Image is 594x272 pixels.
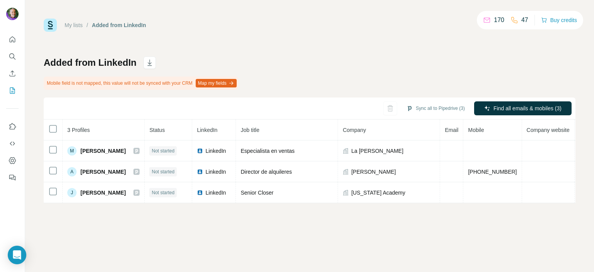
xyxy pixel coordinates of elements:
button: Use Surfe API [6,137,19,151]
span: Status [149,127,165,133]
span: Not started [152,168,174,175]
span: LinkedIn [205,189,226,197]
span: La [PERSON_NAME] [351,147,403,155]
button: Sync all to Pipedrive (3) [401,103,470,114]
button: Quick start [6,33,19,46]
span: Find all emails & mobiles (3) [493,104,562,112]
span: [PERSON_NAME] [351,168,396,176]
button: Use Surfe on LinkedIn [6,120,19,133]
div: M [67,146,77,156]
button: Find all emails & mobiles (3) [474,101,572,115]
span: Not started [152,189,174,196]
span: [PERSON_NAME] [80,189,126,197]
span: Job title [241,127,259,133]
button: Buy credits [541,15,577,26]
span: [US_STATE] Academy [351,189,405,197]
img: LinkedIn logo [197,169,203,175]
button: Enrich CSV [6,67,19,80]
span: 3 Profiles [67,127,90,133]
span: LinkedIn [205,147,226,155]
p: 170 [494,15,504,25]
li: / [87,21,88,29]
span: LinkedIn [197,127,217,133]
span: [PERSON_NAME] [80,168,126,176]
span: Email [445,127,458,133]
span: Mobile [468,127,484,133]
div: J [67,188,77,197]
img: LinkedIn logo [197,190,203,196]
span: [PERSON_NAME] [80,147,126,155]
button: Map my fields [196,79,237,87]
p: 47 [521,15,528,25]
span: Company website [527,127,570,133]
div: A [67,167,77,176]
h1: Added from LinkedIn [44,56,137,69]
button: Search [6,50,19,63]
button: Dashboard [6,154,19,168]
button: My lists [6,84,19,98]
span: Director de alquileres [241,169,292,175]
span: [PHONE_NUMBER] [468,169,517,175]
span: Company [343,127,366,133]
div: Open Intercom Messenger [8,246,26,264]
button: Feedback [6,171,19,185]
div: Mobile field is not mapped, this value will not be synced with your CRM [44,77,238,90]
img: LinkedIn logo [197,148,203,154]
a: My lists [65,22,83,28]
div: Added from LinkedIn [92,21,146,29]
span: Senior Closer [241,190,273,196]
img: Surfe Logo [44,19,57,32]
img: Avatar [6,8,19,20]
span: Especialista en ventas [241,148,294,154]
span: Not started [152,147,174,154]
span: LinkedIn [205,168,226,176]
